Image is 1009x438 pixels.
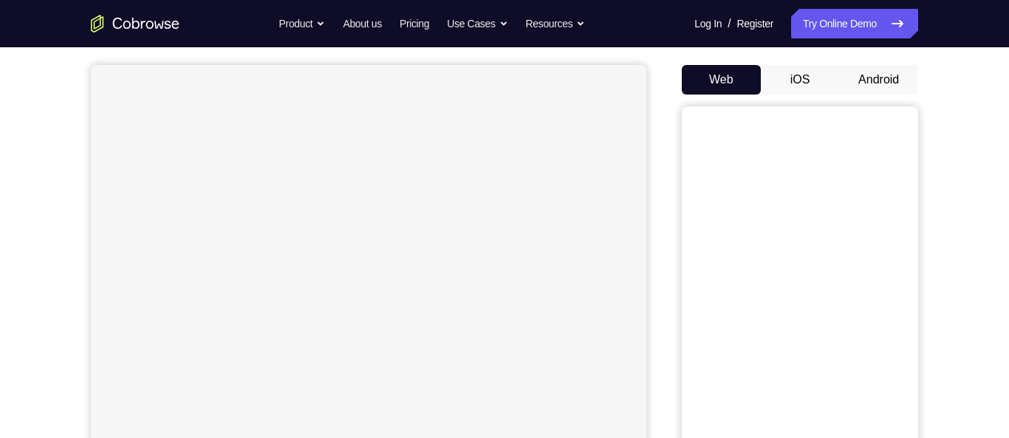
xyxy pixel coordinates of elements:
button: Web [682,65,761,95]
button: Android [839,65,918,95]
button: iOS [761,65,840,95]
a: Go to the home page [91,15,179,32]
button: Product [279,9,326,38]
button: Resources [526,9,586,38]
a: Register [737,9,773,38]
a: Try Online Demo [791,9,918,38]
a: Pricing [400,9,429,38]
button: Use Cases [447,9,507,38]
span: / [728,15,731,32]
a: About us [343,9,381,38]
a: Log In [694,9,722,38]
